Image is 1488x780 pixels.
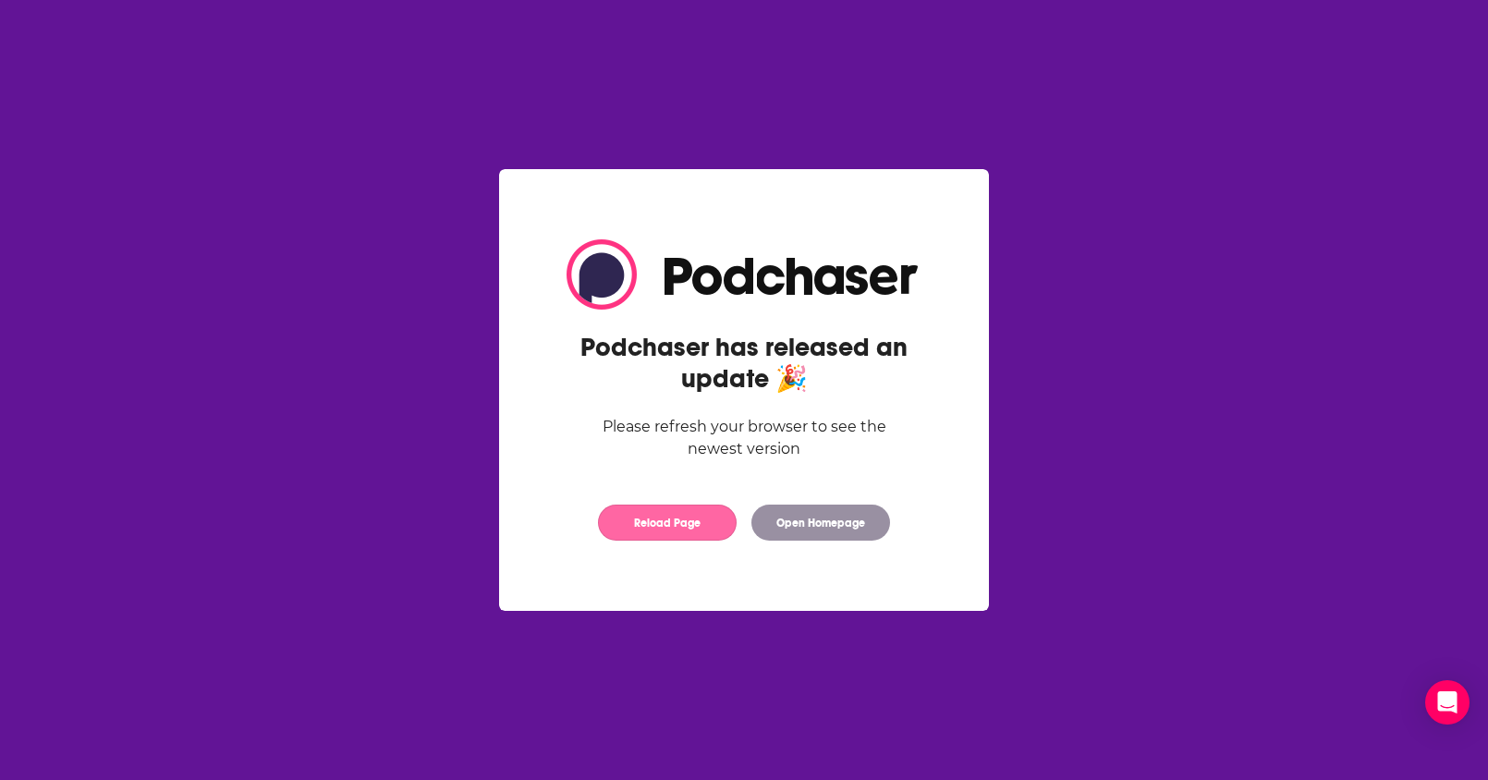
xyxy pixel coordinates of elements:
[567,239,921,310] img: Logo
[751,505,890,541] button: Open Homepage
[1425,680,1470,725] div: Open Intercom Messenger
[567,332,921,395] h2: Podchaser has released an update 🎉
[598,505,737,541] button: Reload Page
[567,416,921,460] div: Please refresh your browser to see the newest version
